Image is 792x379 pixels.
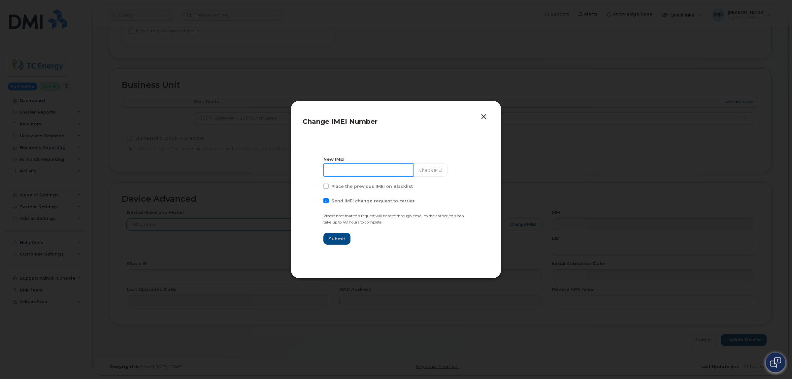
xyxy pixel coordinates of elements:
small: Please note that this request will be sent through email to the carrier, this can take up to 48 h... [323,214,464,224]
button: Check IMEI [413,163,448,177]
span: Place the previous IMEI on Blacklist [331,184,413,189]
span: Send IMEI change request to carrier [331,198,415,203]
img: Open chat [770,357,781,368]
span: Change IMEI Number [303,118,378,125]
button: Submit [323,233,350,245]
input: Place the previous IMEI on Blacklist [315,184,319,187]
span: Submit [329,236,345,242]
input: Send IMEI change request to carrier [315,198,319,201]
div: New IMEI [323,156,469,162]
